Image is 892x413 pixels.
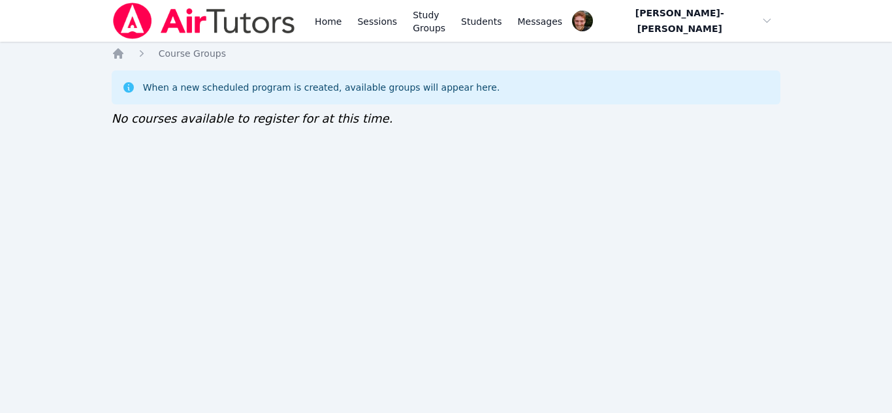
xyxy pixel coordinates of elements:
a: Course Groups [159,47,226,60]
img: Air Tutors [112,3,296,39]
span: No courses available to register for at this time. [112,112,393,125]
span: Messages [518,15,563,28]
div: When a new scheduled program is created, available groups will appear here. [143,81,500,94]
span: Course Groups [159,48,226,59]
nav: Breadcrumb [112,47,781,60]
